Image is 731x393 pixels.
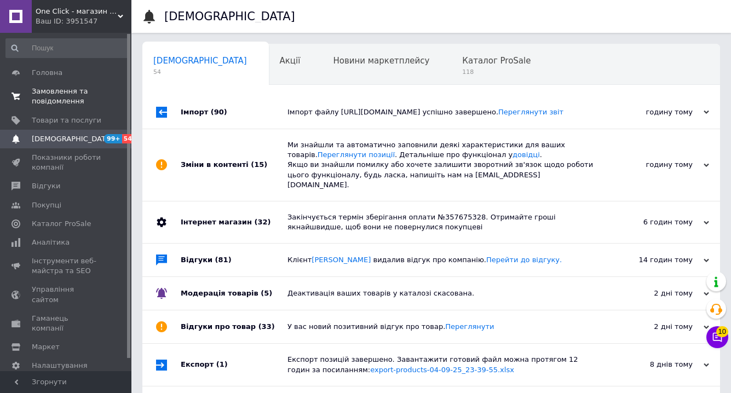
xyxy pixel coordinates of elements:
[36,16,131,26] div: Ваш ID: 3951547
[36,7,118,16] span: One Click - магазин для всіх!
[600,107,709,117] div: годину тому
[462,56,531,66] span: Каталог ProSale
[32,153,101,172] span: Показники роботи компанії
[287,288,600,298] div: Деактивація ваших товарів у каталозі скасована.
[122,134,135,143] span: 54
[32,361,88,371] span: Налаштування
[153,56,247,66] span: [DEMOGRAPHIC_DATA]
[261,289,272,297] span: (5)
[181,201,287,243] div: Інтернет магазин
[287,256,562,264] span: Клієнт
[181,310,287,343] div: Відгуки про товар
[181,244,287,276] div: Відгуки
[251,160,267,169] span: (15)
[287,322,600,332] div: У вас новий позитивний відгук про товар.
[486,256,562,264] a: Перейти до відгуку.
[254,218,270,226] span: (32)
[600,322,709,332] div: 2 дні тому
[32,285,101,304] span: Управління сайтом
[600,160,709,170] div: годину тому
[462,68,531,76] span: 118
[600,217,709,227] div: 6 годин тому
[600,288,709,298] div: 2 дні тому
[706,326,728,348] button: Чат з покупцем10
[32,256,101,276] span: Інструменти веб-майстра та SEO
[153,68,247,76] span: 54
[5,38,129,58] input: Пошук
[181,277,287,310] div: Модерація товарів
[32,181,60,191] span: Відгуки
[211,108,227,116] span: (90)
[32,86,101,106] span: Замовлення та повідомлення
[312,256,371,264] a: [PERSON_NAME]
[32,342,60,352] span: Маркет
[32,219,91,229] span: Каталог ProSale
[498,108,563,116] a: Переглянути звіт
[333,56,429,66] span: Новини маркетплейсу
[716,326,728,337] span: 10
[104,134,122,143] span: 99+
[287,140,600,190] div: Ми знайшли та автоматично заповнили деякі характеристики для ваших товарів. . Детальніше про функ...
[600,255,709,265] div: 14 годин тому
[32,115,101,125] span: Товари та послуги
[373,256,562,264] span: видалив відгук про компанію.
[181,96,287,129] div: Імпорт
[32,314,101,333] span: Гаманець компанії
[600,360,709,369] div: 8 днів тому
[280,56,301,66] span: Акції
[287,355,600,374] div: Експорт позицій завершено. Завантажити готовий файл можна протягом 12 годин за посиланням:
[181,344,287,385] div: Експорт
[32,68,62,78] span: Головна
[216,360,228,368] span: (1)
[445,322,494,331] a: Переглянути
[32,200,61,210] span: Покупці
[32,238,70,247] span: Аналітика
[513,151,540,159] a: довідці
[164,10,295,23] h1: [DEMOGRAPHIC_DATA]
[287,107,600,117] div: Імпорт файлу [URL][DOMAIN_NAME] успішно завершено.
[318,151,395,159] a: Переглянути позиції
[258,322,275,331] span: (33)
[215,256,232,264] span: (81)
[370,366,514,374] a: export-products-04-09-25_23-39-55.xlsx
[32,134,113,144] span: [DEMOGRAPHIC_DATA]
[181,129,287,201] div: Зміни в контенті
[287,212,600,232] div: Закінчується термін зберігання оплати №357675328. Отримайте гроші якнайшвидше, щоб вони не поверн...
